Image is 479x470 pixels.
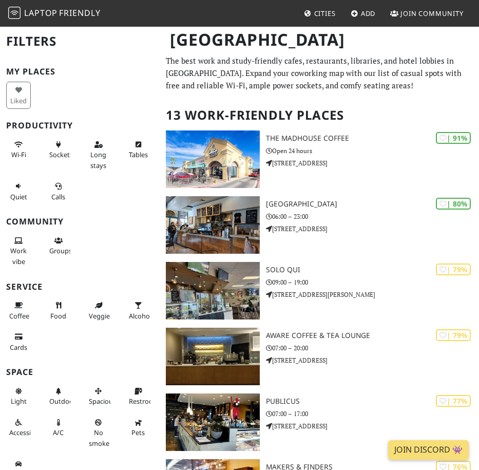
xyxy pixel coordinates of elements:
a: Aware Coffee & Tea Lounge | 79% Aware Coffee & Tea Lounge 07:00 – 20:00 [STREET_ADDRESS] [160,328,479,385]
button: Cards [6,328,31,355]
img: LaptopFriendly [8,7,21,19]
div: | 80% [436,198,471,210]
span: Smoke free [89,428,109,447]
span: Restroom [129,397,159,406]
span: Coffee [9,311,29,321]
button: Groups [46,232,71,259]
p: 07:00 – 20:00 [266,343,479,353]
a: Sunrise Coffee House | 80% [GEOGRAPHIC_DATA] 06:00 – 23:00 [STREET_ADDRESS] [160,196,479,254]
p: [STREET_ADDRESS] [266,158,479,168]
span: Friendly [59,7,100,18]
span: Natural light [11,397,27,406]
button: Pets [126,414,150,441]
p: The best work and study-friendly cafes, restaurants, libraries, and hotel lobbies in [GEOGRAPHIC_... [166,54,473,91]
p: 06:00 – 23:00 [266,212,479,221]
p: [STREET_ADDRESS] [266,224,479,234]
span: Add [361,9,376,18]
span: Laptop [24,7,58,18]
button: Tables [126,136,150,163]
button: Work vibe [6,232,31,270]
button: Sockets [46,136,71,163]
button: Light [6,383,31,410]
span: Work-friendly tables [129,150,148,159]
span: Accessible [9,428,40,437]
h3: [GEOGRAPHIC_DATA] [266,200,479,209]
button: Outdoor [46,383,71,410]
span: Power sockets [49,150,73,159]
a: Join Community [386,4,468,23]
img: The MadHouse Coffee [166,130,260,188]
a: Add [347,4,380,23]
div: | 79% [436,329,471,341]
h3: Community [6,217,154,227]
h2: Filters [6,26,154,57]
button: A/C [46,414,71,441]
span: Quiet [10,192,27,201]
p: Open 24 hours [266,146,479,156]
a: LaptopFriendly LaptopFriendly [8,5,101,23]
span: Veggie [89,311,110,321]
h3: Productivity [6,121,154,130]
p: [STREET_ADDRESS][PERSON_NAME] [266,290,479,299]
a: The MadHouse Coffee | 91% The MadHouse Coffee Open 24 hours [STREET_ADDRESS] [160,130,479,188]
button: Restroom [126,383,150,410]
h3: The MadHouse Coffee [266,134,479,143]
span: Video/audio calls [51,192,65,201]
button: Spacious [86,383,110,410]
h3: PublicUs [266,397,479,406]
a: Join Discord 👾 [388,440,469,460]
button: Calls [46,178,71,205]
p: 07:00 – 17:00 [266,409,479,419]
span: Spacious [89,397,116,406]
span: Stable Wi-Fi [11,150,26,159]
h3: Space [6,367,154,377]
span: Credit cards [10,343,27,352]
span: Food [50,311,66,321]
button: Coffee [6,297,31,324]
button: Wi-Fi [6,136,31,163]
h1: [GEOGRAPHIC_DATA] [162,26,473,54]
span: Join Community [400,9,464,18]
a: PublicUs | 77% PublicUs 07:00 – 17:00 [STREET_ADDRESS] [160,393,479,451]
p: [STREET_ADDRESS] [266,355,479,365]
div: | 77% [436,395,471,407]
button: Food [46,297,71,324]
h3: Solo Qui [266,266,479,274]
a: Cities [300,4,340,23]
p: 09:00 – 19:00 [266,277,479,287]
button: Veggie [86,297,110,324]
span: Outdoor area [49,397,76,406]
img: Sunrise Coffee House [166,196,260,254]
button: Accessible [6,414,31,441]
h2: 13 Work-Friendly Places [166,100,473,131]
span: People working [10,246,27,266]
p: [STREET_ADDRESS] [266,421,479,431]
button: Quiet [6,178,31,205]
img: PublicUs [166,393,260,451]
h3: My Places [6,67,154,77]
h3: Aware Coffee & Tea Lounge [266,331,479,340]
img: Solo Qui [166,262,260,319]
span: Cities [314,9,336,18]
img: Aware Coffee & Tea Lounge [166,328,260,385]
span: Long stays [90,150,106,170]
span: Air conditioned [53,428,64,437]
span: Group tables [49,246,72,255]
button: Long stays [86,136,110,174]
span: Alcohol [129,311,151,321]
a: Solo Qui | 79% Solo Qui 09:00 – 19:00 [STREET_ADDRESS][PERSON_NAME] [160,262,479,319]
div: | 79% [436,264,471,275]
h3: Service [6,282,154,292]
button: Alcohol [126,297,150,324]
button: No smoke [86,414,110,452]
span: Pet friendly [131,428,145,437]
div: | 91% [436,132,471,144]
